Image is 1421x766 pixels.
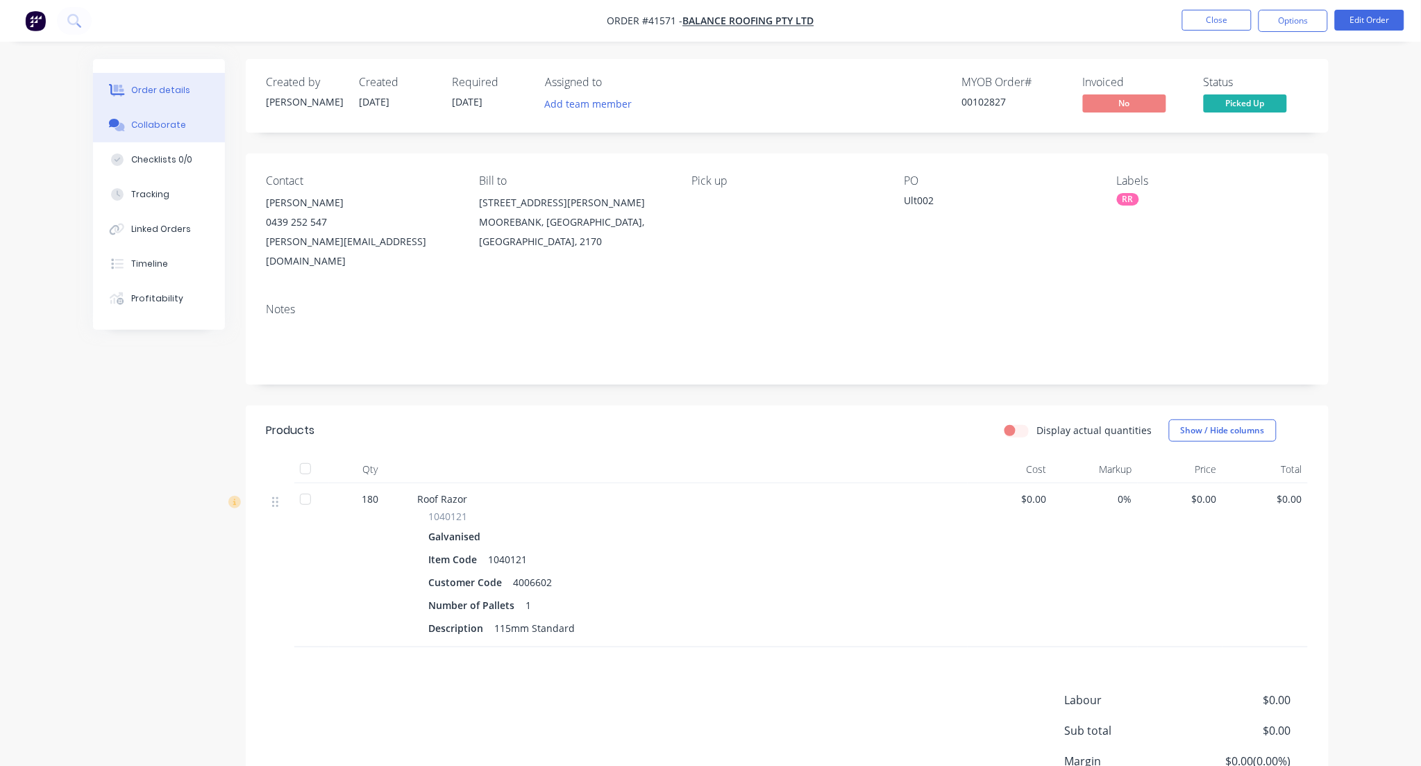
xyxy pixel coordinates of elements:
div: [STREET_ADDRESS][PERSON_NAME] [479,193,669,213]
span: $0.00 [973,492,1048,506]
button: Edit Order [1335,10,1404,31]
button: Timeline [93,247,225,281]
button: Order details [93,73,225,108]
div: Invoiced [1083,76,1187,89]
div: Contact [267,174,457,188]
div: Notes [267,303,1308,316]
div: 0439 252 547 [267,213,457,232]
div: [STREET_ADDRESS][PERSON_NAME]MOOREBANK, [GEOGRAPHIC_DATA], [GEOGRAPHIC_DATA], 2170 [479,193,669,251]
div: Price [1138,456,1223,483]
div: Order details [131,84,190,97]
div: [PERSON_NAME]0439 252 547[PERSON_NAME][EMAIL_ADDRESS][DOMAIN_NAME] [267,193,457,271]
button: Checklists 0/0 [93,142,225,177]
span: $0.00 [1188,692,1290,708]
span: 1040121 [429,509,468,524]
div: Collaborate [131,119,186,131]
img: Factory [25,10,46,31]
button: Add team member [546,94,640,113]
a: Balance Roofing Pty Ltd [683,15,814,28]
span: $0.00 [1143,492,1218,506]
span: $0.00 [1228,492,1302,506]
div: Labels [1117,174,1307,188]
div: Required [453,76,529,89]
div: Customer Code [429,572,508,592]
div: Item Code [429,549,483,569]
button: Tracking [93,177,225,212]
div: Assigned to [546,76,684,89]
button: Collaborate [93,108,225,142]
div: Tracking [131,188,169,201]
div: Number of Pallets [429,595,521,615]
div: Linked Orders [131,223,191,235]
span: $0.00 [1188,722,1290,739]
span: [DATE] [453,95,483,108]
div: Galvanised [429,526,487,547]
div: [PERSON_NAME] [267,193,457,213]
div: Total [1222,456,1308,483]
div: Markup [1052,456,1138,483]
div: Description [429,618,489,638]
div: [PERSON_NAME][EMAIL_ADDRESS][DOMAIN_NAME] [267,232,457,271]
div: Profitability [131,292,183,305]
div: MYOB Order # [962,76,1066,89]
div: Timeline [131,258,168,270]
button: Picked Up [1204,94,1287,115]
div: [PERSON_NAME] [267,94,343,109]
span: No [1083,94,1166,112]
div: 115mm Standard [489,618,581,638]
div: 1040121 [483,549,533,569]
div: MOOREBANK, [GEOGRAPHIC_DATA], [GEOGRAPHIC_DATA], 2170 [479,213,669,251]
span: 0% [1058,492,1132,506]
span: Labour [1065,692,1188,708]
span: Roof Razor [418,492,468,506]
div: Products [267,422,315,439]
div: Created [360,76,436,89]
div: PO [905,174,1095,188]
button: Linked Orders [93,212,225,247]
span: Sub total [1065,722,1188,739]
button: Close [1182,10,1252,31]
span: Picked Up [1204,94,1287,112]
div: 00102827 [962,94,1066,109]
div: Checklists 0/0 [131,153,192,166]
button: Profitability [93,281,225,316]
div: Cost [968,456,1053,483]
label: Display actual quantities [1037,423,1152,438]
button: Add team member [537,94,639,113]
div: Ult002 [905,193,1078,213]
button: Options [1259,10,1328,32]
div: RR [1117,193,1139,206]
div: 1 [521,595,537,615]
div: 4006602 [508,572,558,592]
div: Qty [329,456,412,483]
span: [DATE] [360,95,390,108]
span: 180 [362,492,379,506]
span: Order #41571 - [607,15,683,28]
div: Created by [267,76,343,89]
div: Bill to [479,174,669,188]
div: Pick up [691,174,882,188]
button: Show / Hide columns [1169,419,1277,442]
div: Status [1204,76,1308,89]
